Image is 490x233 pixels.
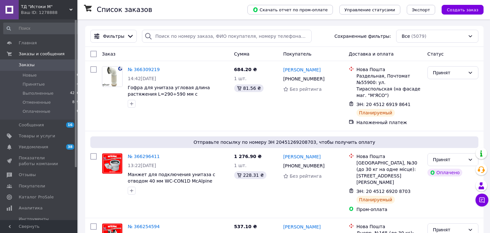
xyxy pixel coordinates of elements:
span: Каталог ProSale [19,194,54,200]
div: [GEOGRAPHIC_DATA], №30 (до 30 кг на одне місце): [STREET_ADDRESS][PERSON_NAME] [356,160,422,185]
span: 4 [77,81,79,87]
span: 38 [66,144,74,150]
span: Сумма [234,51,250,57]
button: Экспорт [407,5,435,15]
span: (5079) [411,34,426,39]
div: Нова Пошта [356,223,422,230]
div: Нова Пошта [356,66,422,73]
span: 684.20 ₴ [234,67,257,72]
div: Принят [433,156,465,163]
span: Заказы [19,62,35,68]
div: Нова Пошта [356,153,422,160]
span: Без рейтинга [290,87,322,92]
span: 537.10 ₴ [234,224,257,229]
span: Скачать отчет по пром-оплате [253,7,328,13]
img: Фото товару [102,67,122,87]
span: Уведомления [19,144,48,150]
span: 1 276.90 ₴ [234,154,262,159]
div: 81.56 ₴ [234,84,264,92]
div: Раздельная, Почтомат №55900: ул. Тираспольская (на фасаде маг. "М'ЯСО") [356,73,422,99]
span: [PHONE_NUMBER] [283,163,325,168]
span: Сохраненные фильтры: [335,33,391,39]
a: Создать заказ [435,7,484,12]
div: Пром-оплата [356,206,422,213]
div: 228.31 ₴ [234,171,266,179]
div: Оплачено [427,169,462,176]
button: Чат с покупателем [475,194,488,207]
span: Аналитика [19,205,43,211]
span: 14:42[DATE] [128,76,156,81]
span: Новые [23,72,37,78]
div: Ваш ID: 1278888 [21,10,77,16]
div: Принят [433,69,465,76]
div: Планируемый [356,109,395,117]
a: Фото товару [102,153,123,174]
span: 13:22[DATE] [128,163,156,168]
span: Все [402,33,410,39]
span: Доставка и оплата [349,51,394,57]
span: ЭН: 20 4512 6919 8641 [356,102,411,107]
h1: Список заказов [97,6,152,14]
a: [PERSON_NAME] [283,224,321,230]
span: Заказы и сообщения [19,51,65,57]
span: 1 шт. [234,163,247,168]
span: Товары и услуги [19,133,55,139]
span: Статус [427,51,444,57]
span: Сообщения [19,122,44,128]
input: Поиск [3,23,80,34]
span: Главная [19,40,37,46]
span: Показатели работы компании [19,155,60,167]
a: Фото товару [102,66,123,87]
span: 16 [66,122,74,128]
span: Создать заказ [447,7,478,12]
a: [PERSON_NAME] [283,154,321,160]
span: Принятые [23,81,45,87]
span: Отзывы [19,172,36,178]
span: ЭН: 20 4512 6920 8703 [356,189,411,194]
span: 819 [72,100,79,105]
button: Создать заказ [442,5,484,15]
span: Покупатель [283,51,312,57]
a: № 366296411 [128,154,160,159]
span: Заказ [102,51,115,57]
span: Отправьте посылку по номеру ЭН 20451269208703, чтобы получить оплату [93,139,476,145]
span: Отмененные [23,100,51,105]
span: 4256 [70,90,79,96]
span: [PHONE_NUMBER] [283,76,325,81]
span: Экспорт [412,7,430,12]
span: 0 [77,72,79,78]
span: Без рейтинга [290,174,322,179]
span: 1 шт. [234,76,247,81]
a: [PERSON_NAME] [283,67,321,73]
button: Управление статусами [339,5,400,15]
div: Наложенный платеж [356,119,422,126]
span: 0 [77,109,79,114]
a: № 366309219 [128,67,160,72]
span: Инструменты вебмастера и SEO [19,216,60,228]
a: № 366254594 [128,224,160,229]
span: Покупатели [19,183,45,189]
a: Гофра для унитаза угловая длина растяжения L=290÷590 мм с уплотнителем GO-MAGIC LUX [DOMAIN_NAME]... [128,85,210,110]
span: ТД "Истоки М" [21,4,69,10]
span: Фильтры [103,33,124,39]
span: Выполненные [23,90,54,96]
span: Оплаченные [23,109,50,114]
span: Управление статусами [345,7,395,12]
input: Поиск по номеру заказа, ФИО покупателя, номеру телефона, Email, номеру накладной [142,30,312,43]
img: Фото товару [102,154,122,174]
a: Манжет для подключения унитаза с отводом 40 мм WC-CON1D McAlpine [128,172,215,184]
button: Скачать отчет по пром-оплате [247,5,333,15]
div: Планируемый [356,196,395,204]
